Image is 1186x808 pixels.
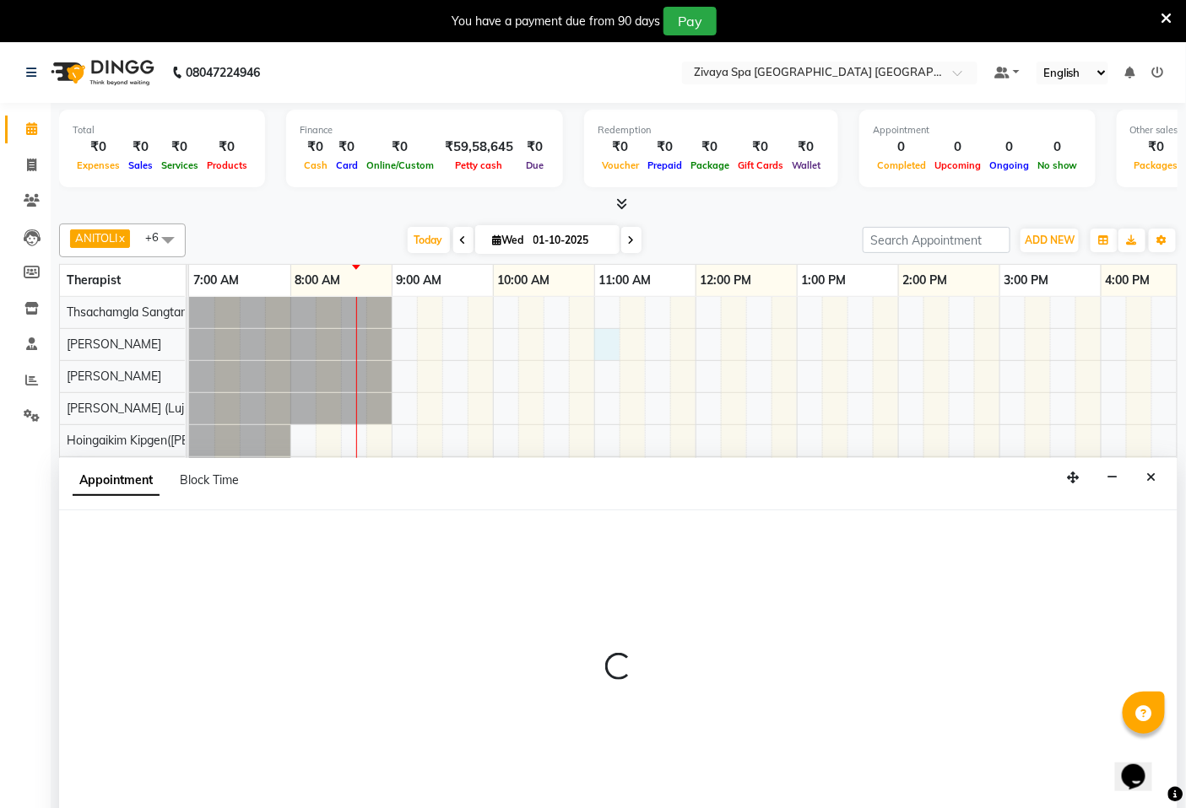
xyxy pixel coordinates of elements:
a: 3:00 PM [1000,268,1053,293]
span: Due [522,159,548,171]
button: ADD NEW [1021,229,1079,252]
div: Finance [300,123,550,137]
span: No show [1033,159,1082,171]
span: Sales [124,159,157,171]
div: ₹59,58,645 [438,137,520,157]
span: Card [332,159,362,171]
a: 8:00 AM [291,268,345,293]
div: You have a payment due from 90 days [452,13,660,30]
span: Appointment [73,466,160,496]
span: +6 [145,230,171,244]
button: Pay [663,7,717,35]
a: 2:00 PM [899,268,952,293]
div: ₹0 [734,137,788,157]
div: ₹0 [203,137,252,157]
div: 0 [985,137,1033,157]
a: 4:00 PM [1102,268,1155,293]
div: 0 [873,137,930,157]
div: ₹0 [520,137,550,157]
input: Search Appointment [863,227,1010,253]
div: ₹0 [1130,137,1183,157]
div: ₹0 [73,137,124,157]
a: 7:00 AM [189,268,243,293]
div: ₹0 [643,137,686,157]
div: Redemption [598,123,825,137]
div: Total [73,123,252,137]
span: Services [157,159,203,171]
input: 2025-10-01 [528,228,613,253]
span: Upcoming [930,159,985,171]
div: ₹0 [362,137,438,157]
span: Online/Custom [362,159,438,171]
span: Petty cash [452,159,507,171]
div: 0 [930,137,985,157]
span: Packages [1130,159,1183,171]
span: Completed [873,159,930,171]
iframe: chat widget [1115,741,1169,791]
span: [PERSON_NAME] [67,369,161,384]
span: Expenses [73,159,124,171]
span: Products [203,159,252,171]
div: ₹0 [788,137,825,157]
span: [PERSON_NAME] (Lujik) [67,401,196,416]
a: 10:00 AM [494,268,555,293]
button: Close [1140,465,1164,491]
span: Ongoing [985,159,1033,171]
span: Cash [300,159,332,171]
div: ₹0 [124,137,157,157]
div: 0 [1033,137,1082,157]
span: Block Time [180,472,239,487]
a: 9:00 AM [393,268,447,293]
div: ₹0 [686,137,734,157]
span: Hoingaikim Kipgen([PERSON_NAME]) [67,433,268,448]
span: ANITOLI [75,231,117,245]
div: ₹0 [332,137,362,157]
span: Prepaid [643,159,686,171]
div: ₹0 [157,137,203,157]
span: ADD NEW [1025,234,1075,246]
div: ₹0 [300,137,332,157]
a: 12:00 PM [696,268,756,293]
span: Wallet [788,159,825,171]
b: 08047224946 [186,49,260,96]
span: Today [408,227,450,253]
div: ₹0 [598,137,643,157]
span: Thsachamgla Sangtam (Achum) [67,304,239,320]
span: [PERSON_NAME] [67,337,161,352]
img: logo [43,49,159,96]
a: 1:00 PM [798,268,851,293]
span: Gift Cards [734,159,788,171]
span: Wed [489,234,528,246]
span: Therapist [67,272,121,288]
span: Voucher [598,159,643,171]
a: x [117,231,125,245]
span: Package [686,159,734,171]
a: 11:00 AM [595,268,656,293]
div: Appointment [873,123,1082,137]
